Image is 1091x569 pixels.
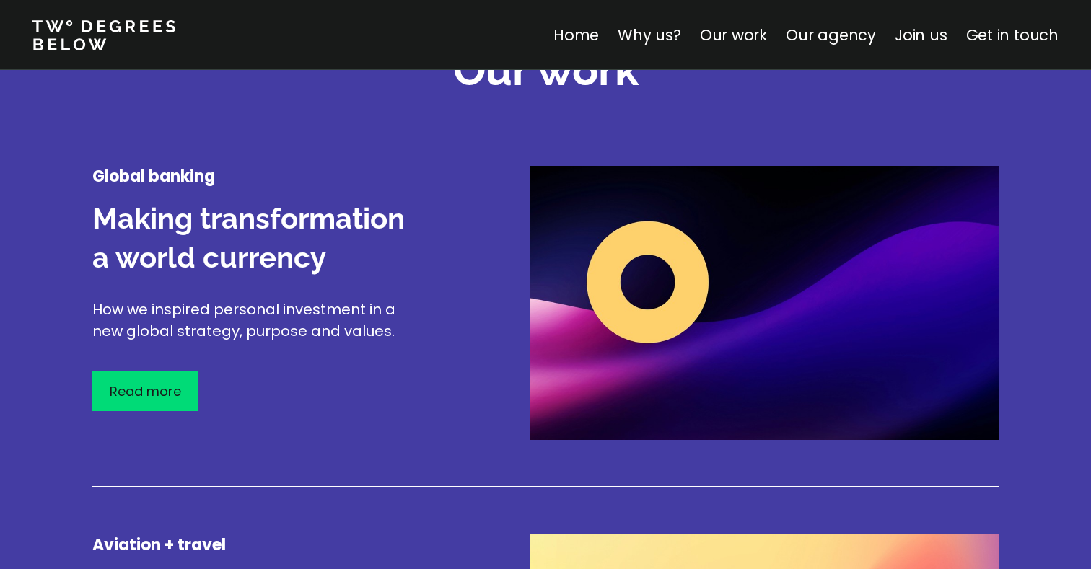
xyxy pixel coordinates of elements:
a: Home [553,25,599,45]
h3: Making transformation a world currency [92,199,424,277]
h4: Aviation + travel [92,534,424,556]
a: Get in touch [966,25,1059,45]
a: Why us? [618,25,681,45]
p: How we inspired personal investment in a new global strategy, purpose and values. [92,299,424,342]
p: Read more [110,381,181,401]
h4: Global banking [92,166,424,188]
a: Global bankingMaking transformation a world currencyHow we inspired personal investment in a new ... [92,166,999,527]
h2: Our work [453,41,639,100]
a: Our work [700,25,767,45]
a: Join us [895,25,947,45]
a: Our agency [786,25,876,45]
